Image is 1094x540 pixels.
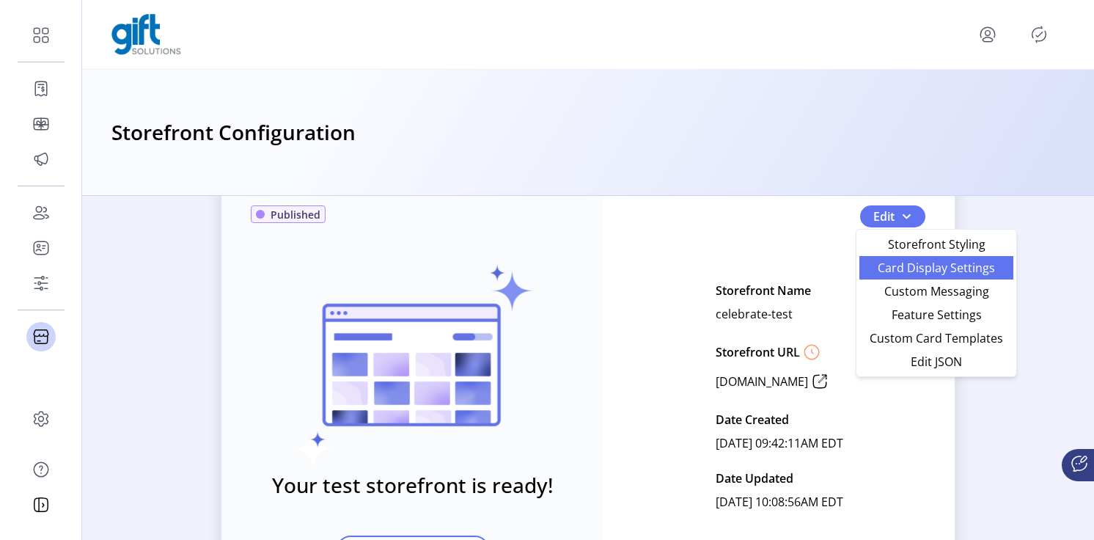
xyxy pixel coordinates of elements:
li: Custom Messaging [859,280,1013,303]
span: Published [271,207,320,222]
h3: Storefront Configuration [111,117,356,149]
span: Custom Card Templates [868,332,1005,344]
li: Custom Card Templates [859,326,1013,350]
span: Edit JSON [868,356,1005,368]
li: Edit JSON [859,350,1013,373]
li: Feature Settings [859,303,1013,326]
p: celebrate-test [716,302,793,326]
span: Feature Settings [868,309,1005,321]
p: Date Created [716,408,789,431]
span: Storefront Styling [868,238,1005,250]
li: Storefront Styling [859,233,1013,256]
button: menu [976,23,999,46]
p: [DATE] 10:08:56AM EDT [716,490,843,514]
img: logo [111,14,181,55]
button: Edit [860,205,925,227]
button: Publisher Panel [1027,23,1051,46]
p: [DATE] 09:42:11AM EDT [716,431,843,455]
p: [DOMAIN_NAME] [716,373,808,390]
li: Card Display Settings [859,256,1013,280]
p: Storefront URL [716,343,800,361]
p: Storefront Name [716,279,811,302]
span: Edit [873,208,895,225]
h3: Your test storefront is ready! [272,470,554,500]
span: Card Display Settings [868,262,1005,274]
span: Custom Messaging [868,285,1005,297]
p: Date Updated [716,467,793,490]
